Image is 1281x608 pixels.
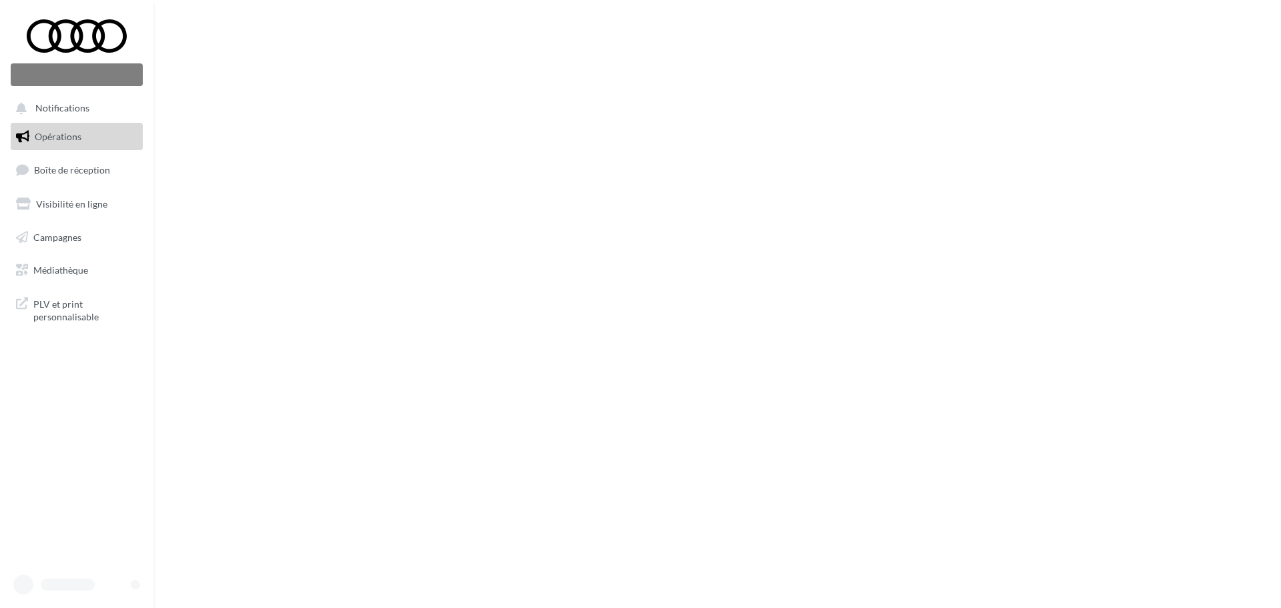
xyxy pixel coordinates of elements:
a: Boîte de réception [8,156,145,184]
span: Médiathèque [33,264,88,276]
span: Opérations [35,131,81,142]
a: Médiathèque [8,256,145,284]
span: Campagnes [33,231,81,242]
div: Nouvelle campagne [11,63,143,86]
span: Visibilité en ligne [36,198,107,210]
span: Boîte de réception [34,164,110,176]
a: Opérations [8,123,145,151]
a: Campagnes [8,224,145,252]
span: Notifications [35,103,89,114]
span: PLV et print personnalisable [33,295,137,324]
a: PLV et print personnalisable [8,290,145,329]
a: Visibilité en ligne [8,190,145,218]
